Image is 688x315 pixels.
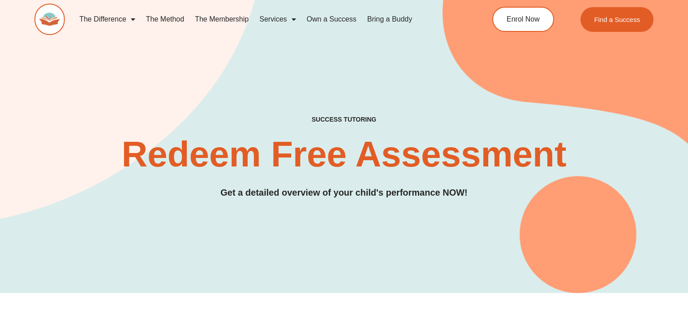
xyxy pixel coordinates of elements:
a: Own a Success [301,9,362,30]
h4: SUCCESS TUTORING​ [252,116,435,123]
h3: Get a detailed overview of your child's performance NOW! [34,186,654,200]
a: Find a Success [581,7,654,32]
a: The Difference [74,9,141,30]
a: Bring a Buddy [362,9,418,30]
a: The Method [141,9,189,30]
a: The Membership [189,9,254,30]
a: Enrol Now [492,7,554,32]
span: Find a Success [594,16,641,23]
span: Enrol Now [507,16,540,23]
h2: Redeem Free Assessment [34,136,654,172]
a: Services [254,9,301,30]
nav: Menu [74,9,456,30]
